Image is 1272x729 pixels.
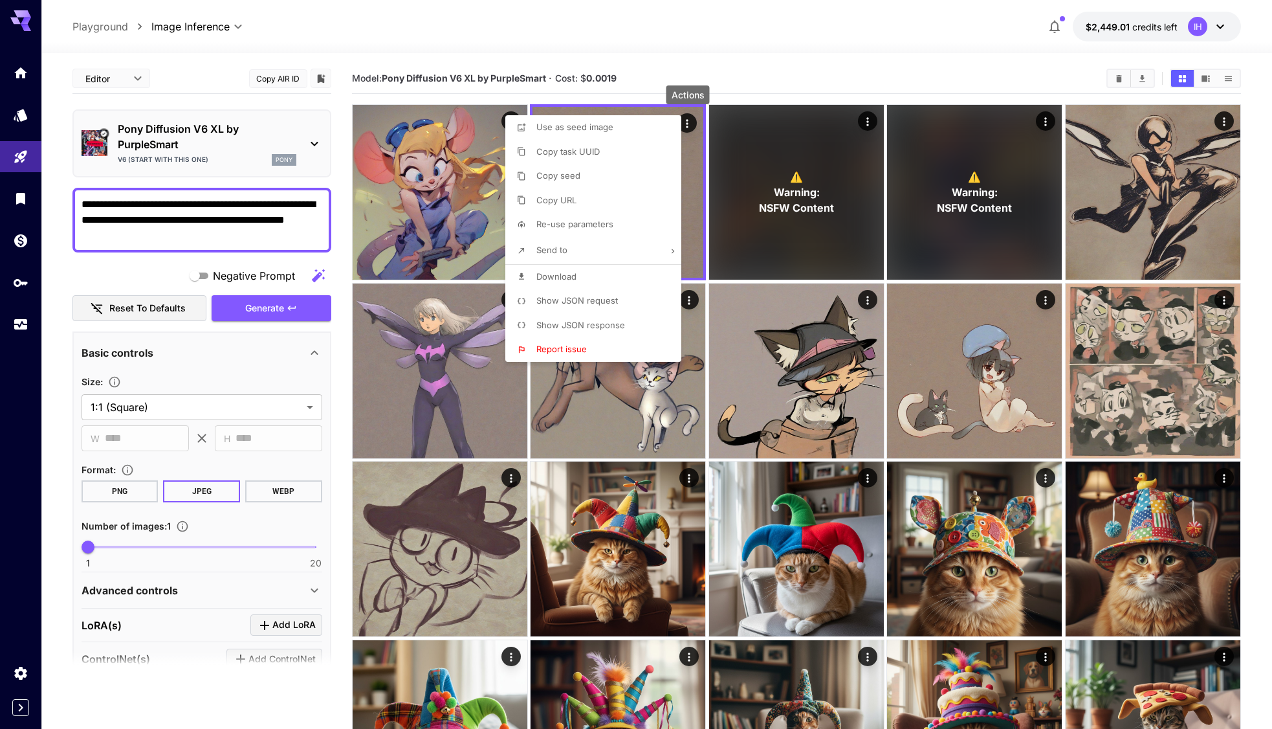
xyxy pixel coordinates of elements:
[536,320,625,330] span: Show JSON response
[536,245,567,255] span: Send to
[536,271,576,282] span: Download
[666,85,710,104] div: Actions
[536,122,613,132] span: Use as seed image
[536,295,618,306] span: Show JSON request
[536,344,587,354] span: Report issue
[536,170,580,181] span: Copy seed
[536,195,576,205] span: Copy URL
[536,219,613,229] span: Re-use parameters
[536,146,600,157] span: Copy task UUID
